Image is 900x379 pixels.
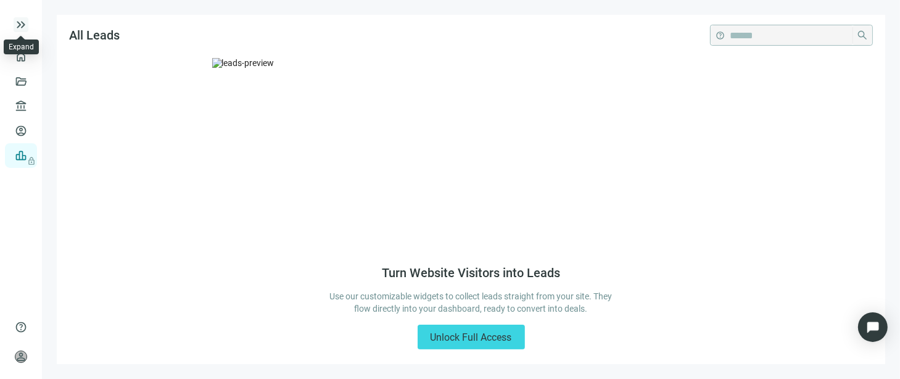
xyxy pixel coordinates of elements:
div: Use our customizable widgets to collect leads straight from your site. They flow directly into yo... [328,290,614,315]
h5: Turn Website Visitors into Leads [382,265,560,280]
span: help [716,31,725,40]
button: Unlock Full Access [418,325,525,349]
div: Expand [9,42,34,52]
div: Open Intercom Messenger [858,312,888,342]
span: Unlock Full Access [431,331,512,343]
img: leads-preview [212,58,730,251]
span: person [15,351,27,363]
button: keyboard_double_arrow_right [14,17,28,32]
span: All Leads [69,28,120,43]
span: help [15,321,27,333]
